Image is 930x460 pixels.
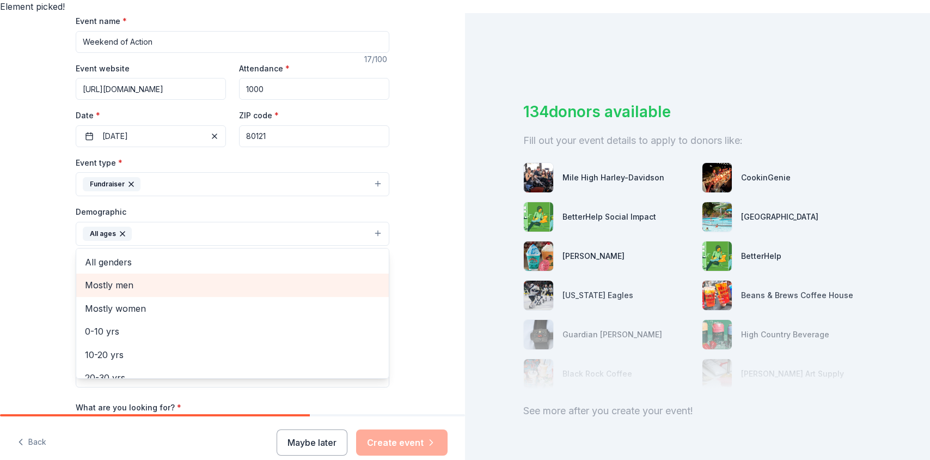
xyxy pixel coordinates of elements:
[85,371,380,385] span: 20-30 yrs
[76,222,389,246] button: All ages
[85,255,380,269] span: All genders
[85,278,380,292] span: Mostly men
[85,301,380,316] span: Mostly women
[85,324,380,338] span: 0-10 yrs
[76,248,389,379] div: All ages
[85,348,380,362] span: 10-20 yrs
[83,227,132,241] div: All ages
